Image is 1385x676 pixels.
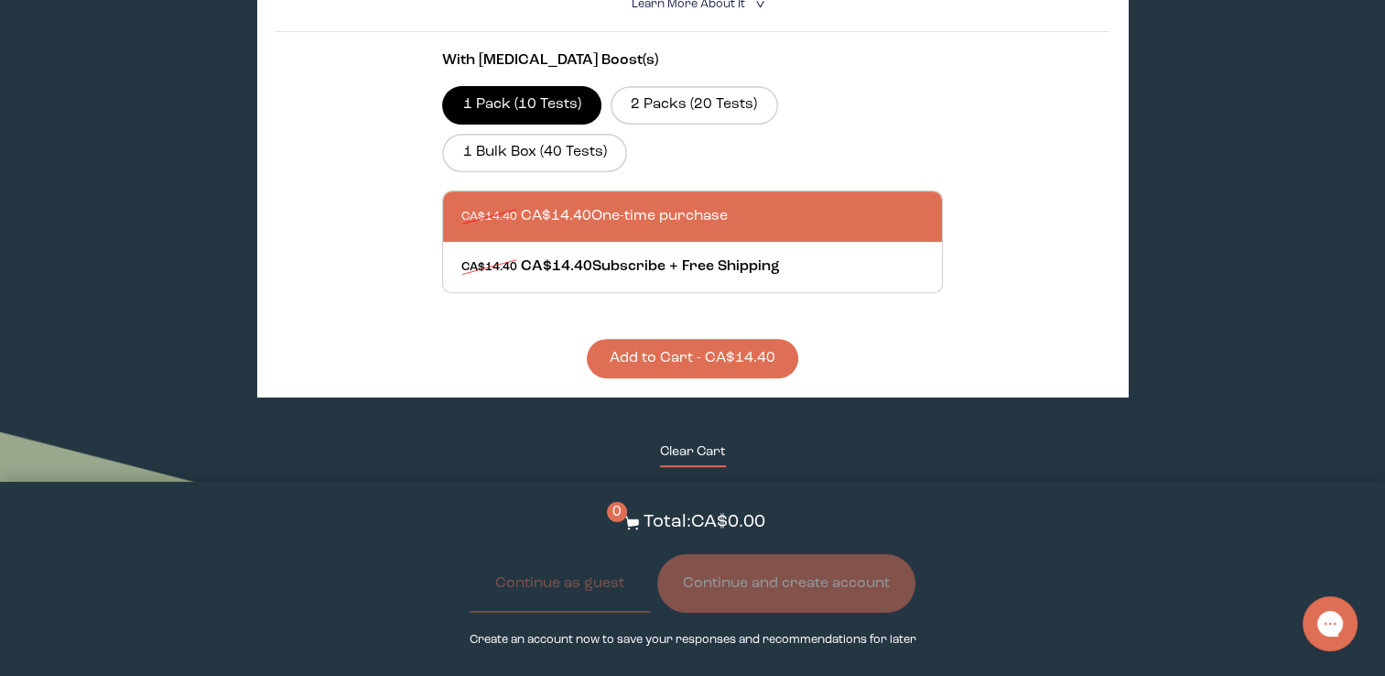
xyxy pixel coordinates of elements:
[660,442,726,467] button: Clear Cart
[644,509,765,536] p: Total: CA$0.00
[442,86,601,125] label: 1 Pack (10 Tests)
[442,50,943,71] p: With [MEDICAL_DATA] Boost(s)
[470,554,650,613] button: Continue as guest
[1293,590,1367,658] iframe: Gorgias live chat messenger
[611,86,778,125] label: 2 Packs (20 Tests)
[470,631,916,649] p: Create an account now to save your responses and recommendations for later
[442,134,627,172] label: 1 Bulk Box (40 Tests)
[657,554,915,613] button: Continue and create account
[587,339,798,378] button: Add to Cart - CA$14.40
[607,502,627,522] span: 0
